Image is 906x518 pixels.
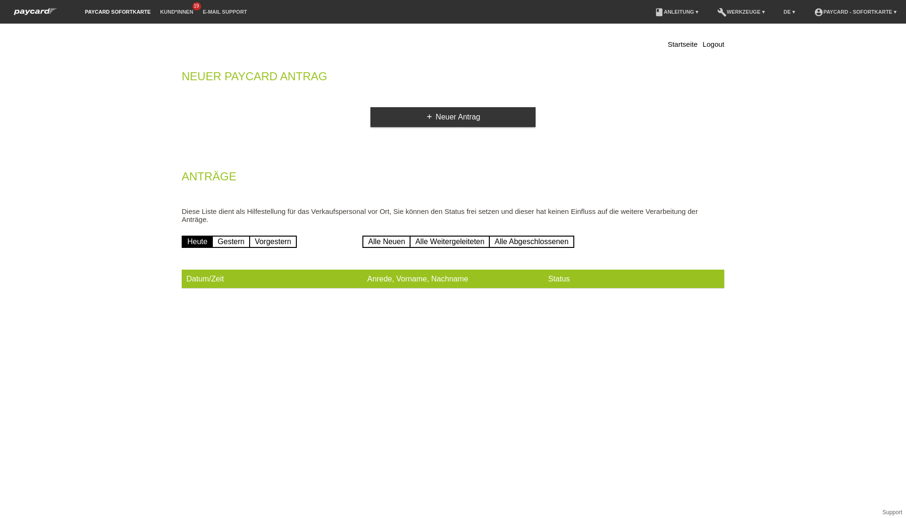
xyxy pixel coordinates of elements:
a: E-Mail Support [198,9,252,15]
a: Kund*innen [155,9,198,15]
a: paycard Sofortkarte [9,11,61,18]
a: Gestern [212,236,250,248]
a: Support [882,509,902,516]
a: Startseite [668,40,697,48]
a: account_circlepaycard - Sofortkarte ▾ [809,9,901,15]
th: Datum/Zeit [182,270,362,289]
p: Diese Liste dient als Hilfestellung für das Verkaufspersonal vor Ort, Sie können den Status frei ... [182,207,724,223]
a: Heute [182,236,213,248]
span: 19 [193,2,201,10]
a: Alle Weitergeleiteten [410,236,490,248]
a: Alle Neuen [362,236,411,248]
i: build [717,8,727,17]
a: Vorgestern [249,236,297,248]
i: account_circle [814,8,823,17]
th: Status [544,270,724,289]
a: Alle Abgeschlossenen [489,236,574,248]
a: paycard Sofortkarte [80,9,155,15]
a: DE ▾ [779,9,800,15]
h2: Neuer Paycard Antrag [182,72,724,86]
h2: Anträge [182,172,724,186]
i: add [426,113,433,120]
th: Anrede, Vorname, Nachname [362,270,543,289]
img: paycard Sofortkarte [9,7,61,17]
a: buildWerkzeuge ▾ [713,9,770,15]
a: Logout [703,40,724,48]
a: bookAnleitung ▾ [650,9,703,15]
i: book [654,8,664,17]
a: addNeuer Antrag [370,107,536,127]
